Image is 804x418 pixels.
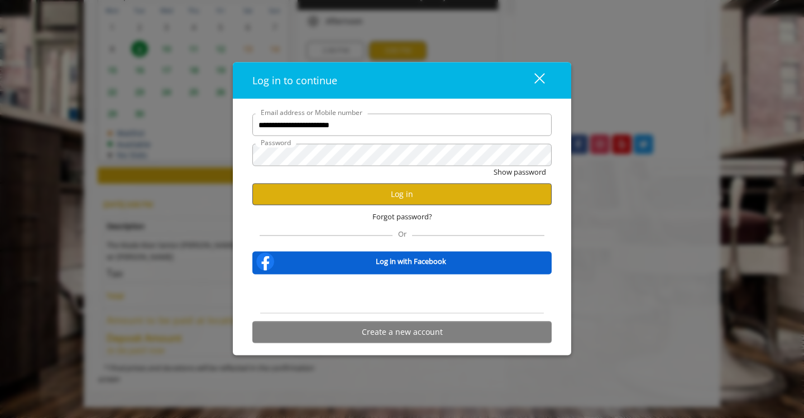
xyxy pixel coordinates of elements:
[252,144,552,166] input: Password
[514,69,552,92] button: close dialog
[252,183,552,205] button: Log in
[254,250,276,272] img: facebook-logo
[372,211,432,223] span: Forgot password?
[376,256,446,267] b: Log in with Facebook
[494,166,546,178] button: Show password
[393,228,412,238] span: Or
[252,74,337,87] span: Log in to continue
[521,72,544,89] div: close dialog
[252,114,552,136] input: Email address or Mobile number
[255,137,296,148] label: Password
[255,107,368,118] label: Email address or Mobile number
[252,321,552,343] button: Create a new account
[346,281,459,306] iframe: Sign in with Google Button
